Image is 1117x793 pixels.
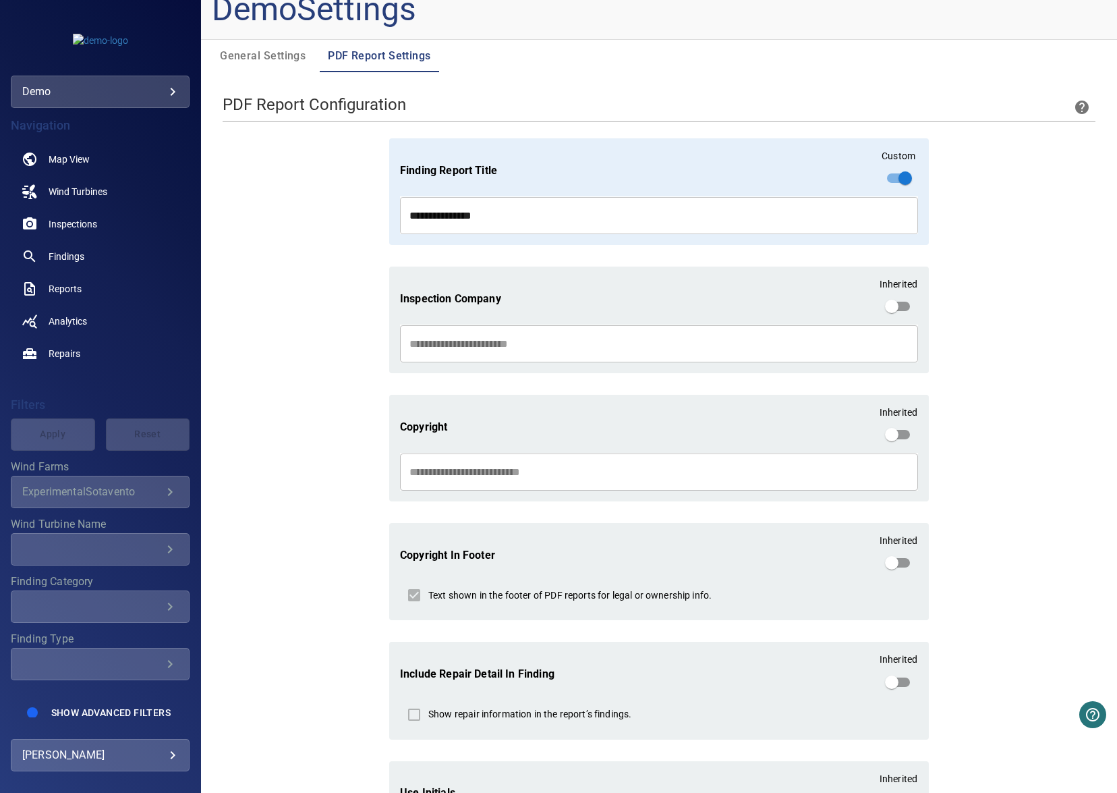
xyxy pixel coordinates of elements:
label: copyright [400,419,447,435]
span: General Settings [220,47,312,65]
p: Inherited [880,653,917,666]
div: demo [11,76,190,108]
p: Inherited [880,534,917,547]
label: Finding Type [11,634,190,645]
label: Wind Turbine Name [11,519,190,530]
span: PDF Report Settings [328,47,431,65]
div: demo [22,81,178,103]
p: Inherited [880,772,917,786]
a: windturbines noActive [11,175,190,208]
span: Reports [49,282,82,296]
img: demo-logo [73,34,128,47]
span: Repairs [49,347,80,360]
div: Wind Farms [11,476,190,508]
label: Copyright In Footer [400,547,495,563]
p: Inherited [880,406,917,419]
h4: Navigation [11,119,190,132]
label: Wind Farms [11,462,190,472]
span: Wind Turbines [49,185,107,198]
p: Show repair information in the report’s findings. [428,707,631,721]
span: Findings [49,250,84,263]
div: Wind Turbine Name [11,533,190,566]
a: analytics noActive [11,305,190,337]
label: Finding Report Title [400,163,497,178]
h4: Filters [11,398,190,412]
label: Inspection Company [400,291,501,306]
a: reports noActive [11,273,190,305]
a: inspections noActive [11,208,190,240]
p: Text shown in the footer of PDF reports for legal or ownership info. [428,589,712,602]
div: [PERSON_NAME] [22,744,178,766]
button: Show Advanced Filters [43,702,179,723]
a: repairs noActive [11,337,190,370]
span: Inspections [49,217,97,231]
label: Include repair detail in finding [400,666,554,682]
p: Custom [882,149,915,163]
label: Finding Category [11,576,190,587]
a: map noActive [11,143,190,175]
div: Finding Category [11,591,190,623]
span: Map View [49,153,90,166]
span: Analytics [49,315,87,328]
span: Show Advanced Filters [51,707,171,718]
a: findings noActive [11,240,190,273]
p: Inherited [880,277,917,291]
div: ExperimentalSotavento [22,485,162,498]
div: Finding Type [11,648,190,680]
h5: PDF Report Configuration [223,94,406,115]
